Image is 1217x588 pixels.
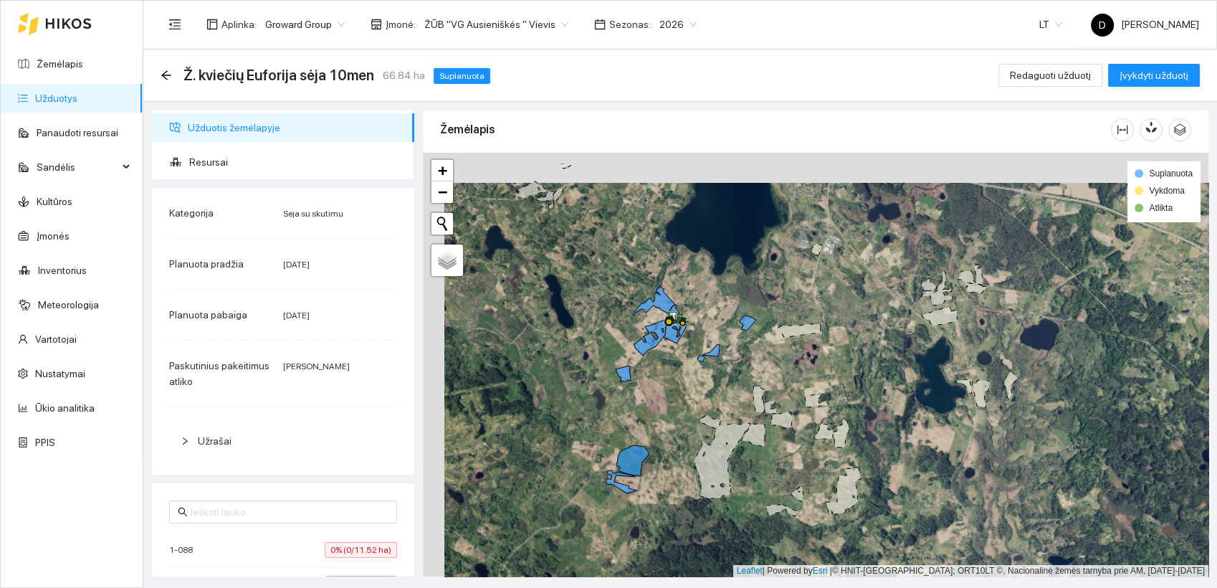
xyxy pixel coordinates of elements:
span: arrow-left [161,70,172,81]
span: − [438,183,447,201]
span: Paskutinius pakeitimus atliko [169,360,269,387]
a: Esri [813,566,828,576]
span: 0% (0/11.52 ha) [325,542,397,558]
span: Groward Group [265,14,345,35]
span: Suplanuota [1149,169,1193,179]
span: search [178,507,188,517]
span: Kategorija [169,207,214,219]
span: layout [206,19,218,30]
span: column-width [1112,124,1133,136]
a: PPIS [35,437,55,448]
a: Meteorologija [38,299,99,310]
a: Zoom out [431,181,453,203]
a: Zoom in [431,160,453,181]
span: Vykdoma [1149,186,1185,196]
span: Sėja su skutimu [283,209,343,219]
span: shop [371,19,382,30]
a: Kultūros [37,196,72,207]
span: Įvykdyti užduotį [1120,67,1188,83]
span: Suplanuota [434,68,490,84]
a: Ūkio analitika [35,402,95,414]
span: D [1099,14,1106,37]
button: column-width [1111,118,1134,141]
span: Įmonė : [386,16,416,32]
span: + [438,161,447,179]
span: 1-088 [169,543,200,557]
button: menu-fold [161,10,189,39]
span: | [830,566,832,576]
a: Nustatymai [35,368,85,379]
span: Atlikta [1149,203,1173,213]
a: Inventorius [38,265,87,276]
span: LT [1039,14,1062,35]
span: calendar [594,19,606,30]
span: right [181,437,189,445]
a: Įmonės [37,230,70,242]
span: [PERSON_NAME] [283,361,350,371]
a: Žemėlapis [37,58,83,70]
span: Sezonas : [609,16,651,32]
a: Redaguoti užduotį [998,70,1102,81]
div: | Powered by © HNIT-[GEOGRAPHIC_DATA]; ORT10LT ©, Nacionalinė žemės tarnyba prie AM, [DATE]-[DATE] [733,565,1208,577]
span: 2026 [659,14,697,35]
span: 66.84 ha [383,67,425,83]
span: Užrašai [198,435,232,447]
span: ŽŪB "VG Ausieniškės " Vievis [424,14,568,35]
button: Įvykdyti užduotį [1108,64,1200,87]
div: Žemėlapis [440,109,1111,150]
span: Aplinka : [221,16,257,32]
span: [PERSON_NAME] [1091,19,1199,30]
a: Vartotojai [35,333,77,345]
span: [DATE] [283,310,310,321]
a: Layers [431,245,463,276]
a: Panaudoti resursai [37,127,118,138]
button: Redaguoti užduotį [998,64,1102,87]
button: Initiate a new search [431,213,453,234]
span: menu-fold [168,18,181,31]
span: Planuota pradžia [169,258,244,270]
span: Redaguoti užduotį [1010,67,1091,83]
span: Planuota pabaiga [169,309,247,321]
div: Užrašai [169,425,397,457]
input: Ieškoti lauko [191,504,388,520]
span: Ž. kviečių Euforija sėja 10men [183,64,374,87]
span: Sandėlis [37,153,118,181]
div: Atgal [161,70,172,82]
span: Užduotis žemėlapyje [188,113,403,142]
a: Užduotys [35,93,77,104]
span: [DATE] [283,260,310,270]
a: Leaflet [737,566,763,576]
span: Resursai [189,148,403,176]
